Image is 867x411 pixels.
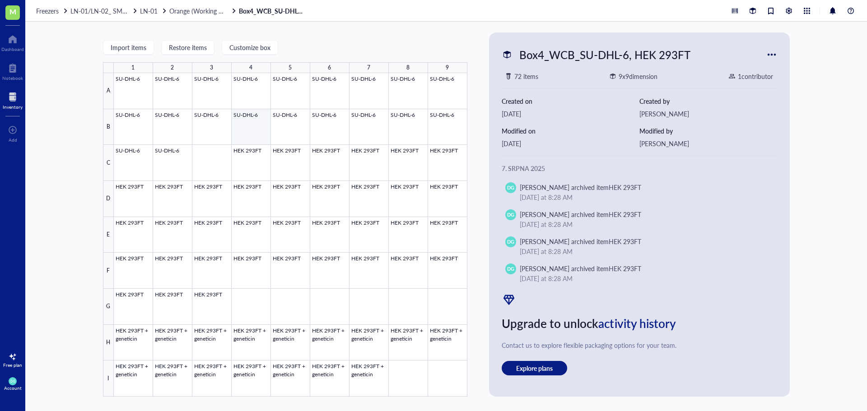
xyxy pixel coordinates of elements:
[738,71,773,81] div: 1 contributor
[609,183,641,192] div: HEK 293FT
[502,361,777,375] a: Explore plans
[289,62,292,74] div: 5
[36,6,59,15] span: Freezers
[171,62,174,74] div: 2
[249,62,252,74] div: 4
[619,71,657,81] div: 9 x 9 dimension
[502,163,777,173] div: 7. srpna 2025
[502,340,777,350] div: Contact us to explore flexible packaging options for your team.
[70,7,138,15] a: LN-01/LN-02_ SMALL/BIG STORAGE ROOM
[103,253,114,289] div: F
[111,44,146,51] span: Import items
[367,62,370,74] div: 7
[502,314,777,333] div: Upgrade to unlock
[446,62,449,74] div: 9
[609,237,641,246] div: HEK 293FT
[70,6,198,15] span: LN-01/LN-02_ SMALL/BIG STORAGE ROOM
[639,96,777,106] div: Created by
[3,362,22,368] div: Free plan
[520,236,641,246] div: [PERSON_NAME] archived item
[103,145,114,181] div: C
[520,219,766,229] div: [DATE] at 8:28 AM
[507,211,514,218] span: DG
[239,7,307,15] a: Box4_WCB_SU-DHL-6, HEK 293FT
[103,73,114,109] div: A
[639,139,777,148] div: [PERSON_NAME]
[161,40,214,55] button: Restore items
[328,62,331,74] div: 6
[2,61,23,81] a: Notebook
[598,315,676,332] span: activity history
[502,139,639,148] div: [DATE]
[103,289,114,325] div: G
[406,62,410,74] div: 8
[520,192,766,202] div: [DATE] at 8:28 AM
[169,6,228,15] span: Orange (Working CB)
[36,7,69,15] a: Freezers
[103,217,114,253] div: E
[502,109,639,119] div: [DATE]
[103,360,114,397] div: I
[609,264,641,273] div: HEK 293FT
[9,6,16,17] span: M
[515,45,695,64] div: Box4_WCB_SU-DHL-6, HEK 293FT
[103,109,114,145] div: B
[520,273,766,283] div: [DATE] at 8:28 AM
[2,75,23,81] div: Notebook
[520,263,641,273] div: [PERSON_NAME] archived item
[639,126,777,136] div: Modified by
[210,62,213,74] div: 3
[502,96,639,106] div: Created on
[516,364,553,372] span: Explore plans
[502,126,639,136] div: Modified on
[140,7,237,15] a: LN-01Orange (Working CB)
[502,361,567,375] button: Explore plans
[520,182,641,192] div: [PERSON_NAME] archived item
[103,40,154,55] button: Import items
[229,44,270,51] span: Customize box
[609,210,641,219] div: HEK 293FT
[1,46,24,52] div: Dashboard
[10,379,15,383] span: DG
[222,40,278,55] button: Customize box
[1,32,24,52] a: Dashboard
[169,44,207,51] span: Restore items
[3,90,23,110] a: Inventory
[507,184,514,191] span: DG
[9,137,17,143] div: Add
[507,265,514,272] span: DG
[103,181,114,217] div: D
[507,238,514,245] span: DG
[520,246,766,256] div: [DATE] at 8:28 AM
[639,109,777,119] div: [PERSON_NAME]
[131,62,135,74] div: 1
[520,209,641,219] div: [PERSON_NAME] archived item
[140,6,158,15] span: LN-01
[103,325,114,361] div: H
[4,385,22,391] div: Account
[514,71,538,81] div: 72 items
[3,104,23,110] div: Inventory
